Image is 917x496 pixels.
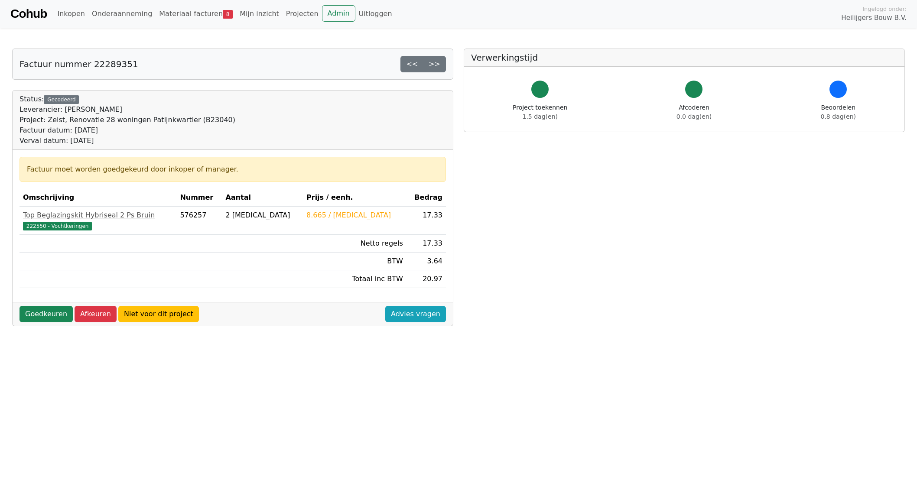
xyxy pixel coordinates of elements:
a: Projecten [283,5,322,23]
a: Inkopen [54,5,88,23]
span: Ingelogd onder: [862,5,907,13]
span: 222550 - Vochtkeringen [23,222,92,230]
td: Totaal inc BTW [303,270,406,288]
div: 2 [MEDICAL_DATA] [225,210,299,220]
td: 17.33 [406,235,446,253]
div: Top Beglazingskit Hybriseal 2 Ps Bruin [23,210,173,220]
td: 17.33 [406,207,446,235]
th: Bedrag [406,189,446,207]
a: >> [423,56,446,72]
div: Verval datum: [DATE] [20,136,235,146]
td: Netto regels [303,235,406,253]
h5: Verwerkingstijd [471,52,897,63]
td: 20.97 [406,270,446,288]
td: BTW [303,253,406,270]
a: Niet voor dit project [118,306,199,322]
a: Afkeuren [75,306,117,322]
a: Uitloggen [355,5,396,23]
a: Mijn inzicht [236,5,283,23]
h5: Factuur nummer 22289351 [20,59,138,69]
a: << [400,56,423,72]
a: Top Beglazingskit Hybriseal 2 Ps Bruin222550 - Vochtkeringen [23,210,173,231]
th: Aantal [222,189,303,207]
a: Materiaal facturen8 [156,5,236,23]
a: Goedkeuren [20,306,73,322]
td: 3.64 [406,253,446,270]
div: Factuur moet worden goedgekeurd door inkoper of manager. [27,164,439,175]
th: Omschrijving [20,189,176,207]
span: 8 [223,10,233,19]
span: Heilijgers Bouw B.V. [841,13,907,23]
div: Factuur datum: [DATE] [20,125,235,136]
div: Beoordelen [821,103,856,121]
div: Leverancier: [PERSON_NAME] [20,104,235,115]
span: 1.5 dag(en) [523,113,558,120]
div: Project: Zeist, Renovatie 28 woningen Patijnkwartier (B23040) [20,115,235,125]
span: 0.0 dag(en) [676,113,712,120]
td: 576257 [176,207,222,235]
th: Nummer [176,189,222,207]
div: Project toekennen [513,103,567,121]
a: Advies vragen [385,306,446,322]
div: Gecodeerd [44,95,79,104]
div: 8.665 / [MEDICAL_DATA] [306,210,403,220]
div: Afcoderen [676,103,712,121]
a: Admin [322,5,355,22]
a: Onderaanneming [88,5,156,23]
div: Status: [20,94,235,146]
th: Prijs / eenh. [303,189,406,207]
a: Cohub [10,3,47,24]
span: 0.8 dag(en) [821,113,856,120]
